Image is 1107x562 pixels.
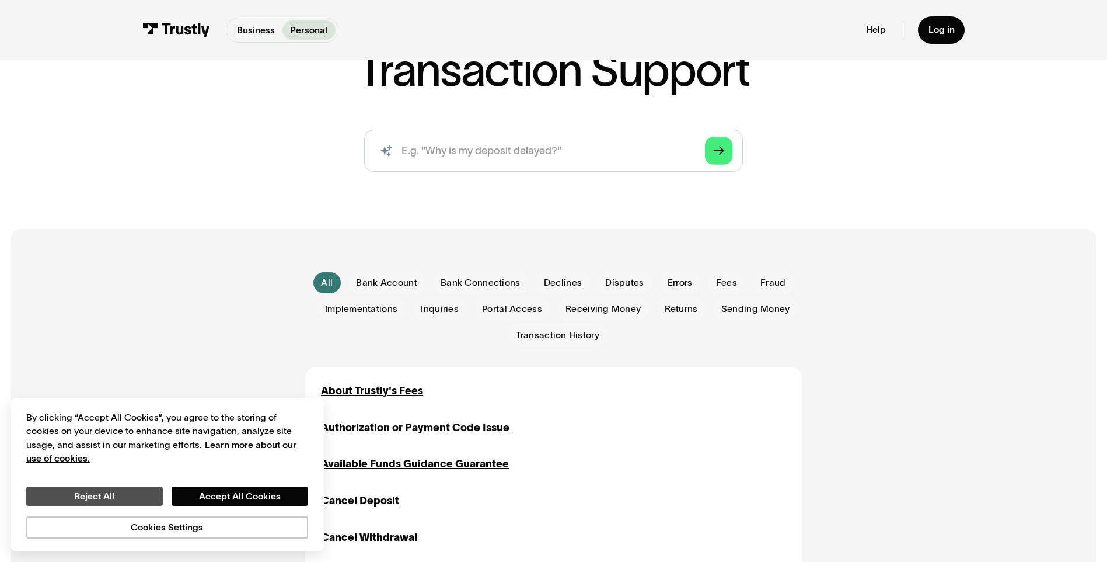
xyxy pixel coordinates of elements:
[290,23,327,37] p: Personal
[321,383,423,399] a: About Trustly's Fees
[313,272,341,293] a: All
[305,271,801,347] form: Email Form
[325,303,397,315] span: Implementations
[229,20,282,39] a: Business
[11,398,324,552] div: Cookie banner
[716,276,737,289] span: Fees
[364,130,743,172] form: Search
[928,24,955,36] div: Log in
[565,303,641,315] span: Receiving Money
[482,303,542,315] span: Portal Access
[665,303,698,315] span: Returns
[26,411,308,539] div: Privacy
[26,411,308,466] div: By clicking “Accept All Cookies”, you agree to the storing of cookies on your device to enhance s...
[321,493,399,509] a: Cancel Deposit
[516,329,599,342] span: Transaction History
[544,276,582,289] span: Declines
[237,23,275,37] p: Business
[26,487,163,507] button: Reject All
[668,276,693,289] span: Errors
[321,420,509,436] a: Authorization or Payment Code Issue
[356,276,417,289] span: Bank Account
[358,47,749,93] h1: Transaction Support
[605,276,644,289] span: Disputes
[441,276,520,289] span: Bank Connections
[321,456,509,472] a: Available Funds Guidance Guarantee
[26,516,308,539] button: Cookies Settings
[364,130,743,172] input: search
[321,530,417,546] a: Cancel Withdrawal
[866,24,886,36] a: Help
[918,16,965,44] a: Log in
[321,276,333,289] div: All
[172,487,308,507] button: Accept All Cookies
[142,23,210,37] img: Trustly Logo
[421,303,459,315] span: Inquiries
[760,276,785,289] span: Fraud
[721,303,790,315] span: Sending Money
[282,20,336,39] a: Personal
